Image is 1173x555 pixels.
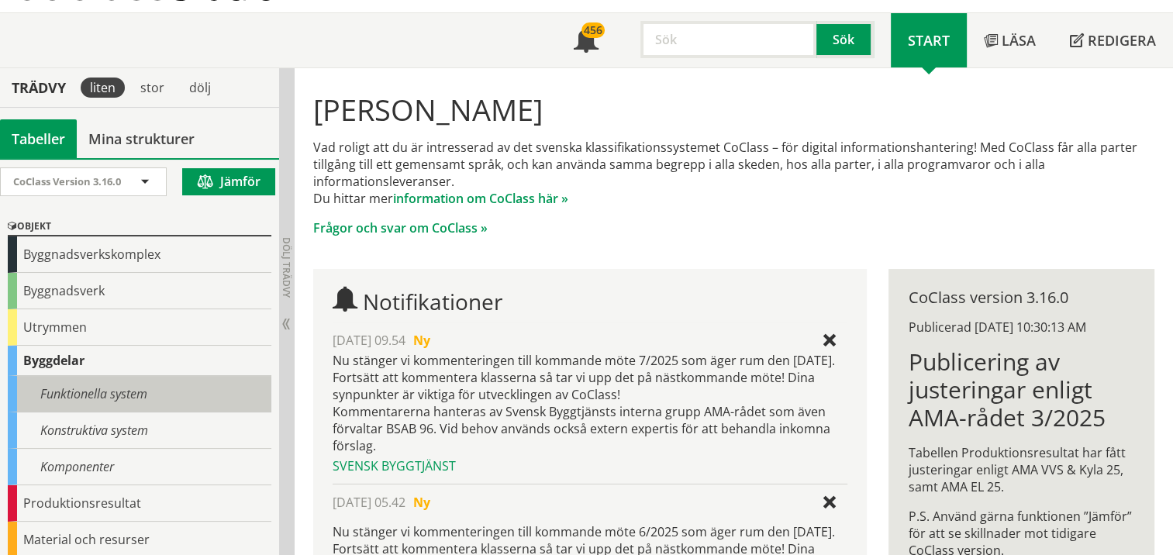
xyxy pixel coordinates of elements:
[891,13,967,67] a: Start
[574,29,599,54] span: Notifikationer
[908,31,950,50] span: Start
[816,21,874,58] button: Sök
[909,444,1135,495] p: Tabellen Produktionsresultat har fått justeringar enligt AMA VVS & Kyla 25, samt AMA EL 25.
[393,190,568,207] a: information om CoClass här »
[909,319,1135,336] div: Publicerad [DATE] 10:30:13 AM
[967,13,1053,67] a: Läsa
[313,139,1155,207] p: Vad roligt att du är intresserad av det svenska klassifikationssystemet CoClass – för digital inf...
[1053,13,1173,67] a: Redigera
[333,457,848,474] div: Svensk Byggtjänst
[363,287,502,316] span: Notifikationer
[180,78,220,98] div: dölj
[8,449,271,485] div: Komponenter
[333,332,405,349] span: [DATE] 09.54
[909,348,1135,432] h1: Publicering av justeringar enligt AMA-rådet 3/2025
[81,78,125,98] div: liten
[909,289,1135,306] div: CoClass version 3.16.0
[8,376,271,412] div: Funktionella system
[313,219,488,236] a: Frågor och svar om CoClass »
[557,13,616,67] a: 456
[333,494,405,511] span: [DATE] 05.42
[131,78,174,98] div: stor
[182,168,275,195] button: Jämför
[8,346,271,376] div: Byggdelar
[581,22,605,38] div: 456
[413,332,430,349] span: Ny
[1088,31,1156,50] span: Redigera
[8,236,271,273] div: Byggnadsverkskomplex
[8,309,271,346] div: Utrymmen
[13,174,121,188] span: CoClass Version 3.16.0
[8,485,271,522] div: Produktionsresultat
[280,237,293,298] span: Dölj trädvy
[333,352,848,454] div: Nu stänger vi kommenteringen till kommande möte 7/2025 som äger rum den [DATE]. Fortsätt att komm...
[77,119,206,158] a: Mina strukturer
[413,494,430,511] span: Ny
[8,273,271,309] div: Byggnadsverk
[640,21,816,58] input: Sök
[3,79,74,96] div: Trädvy
[8,218,271,236] div: Objekt
[313,92,1155,126] h1: [PERSON_NAME]
[1002,31,1036,50] span: Läsa
[8,412,271,449] div: Konstruktiva system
